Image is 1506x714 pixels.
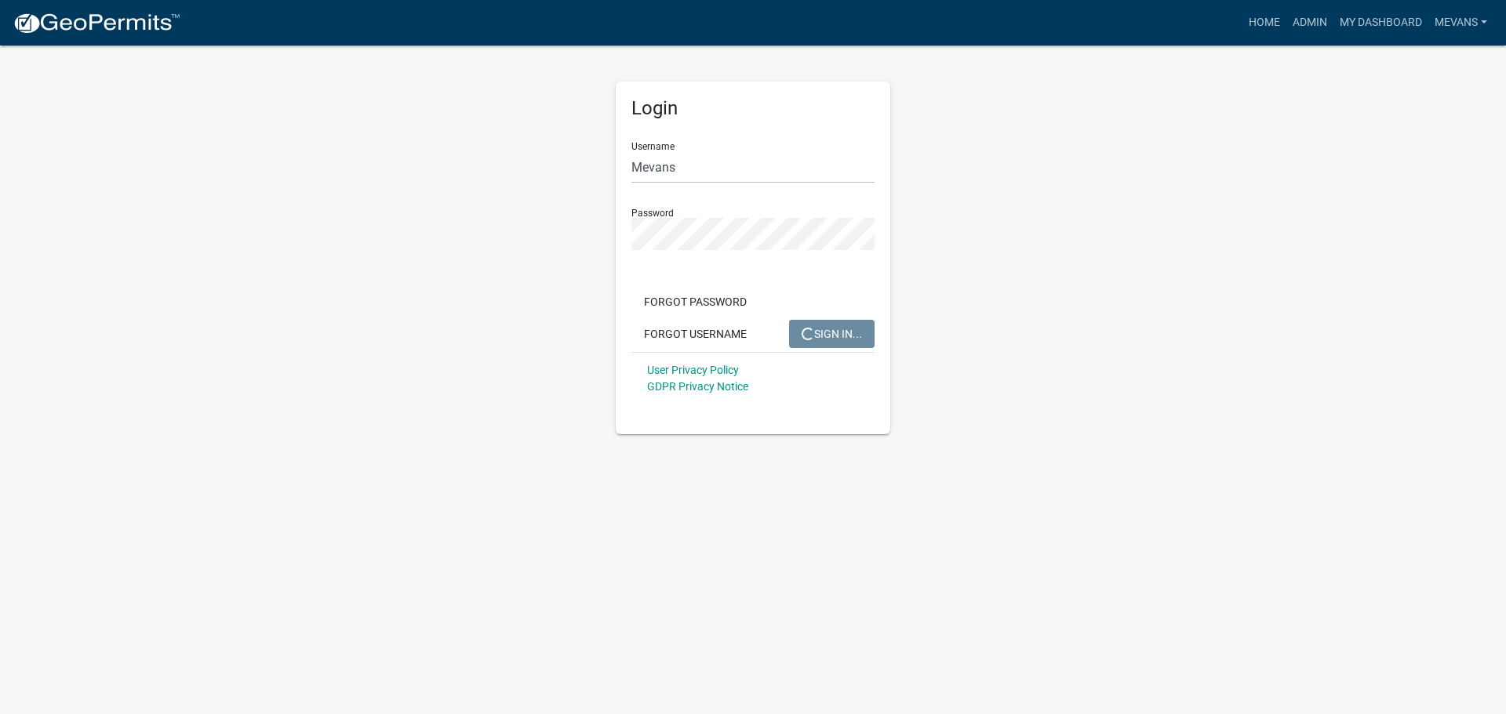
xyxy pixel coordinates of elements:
[647,380,748,393] a: GDPR Privacy Notice
[1333,8,1428,38] a: My Dashboard
[647,364,739,376] a: User Privacy Policy
[802,327,862,339] span: SIGN IN...
[631,288,759,316] button: Forgot Password
[631,320,759,348] button: Forgot Username
[789,320,875,348] button: SIGN IN...
[631,97,875,120] h5: Login
[1428,8,1493,38] a: Mevans
[1242,8,1286,38] a: Home
[1286,8,1333,38] a: Admin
